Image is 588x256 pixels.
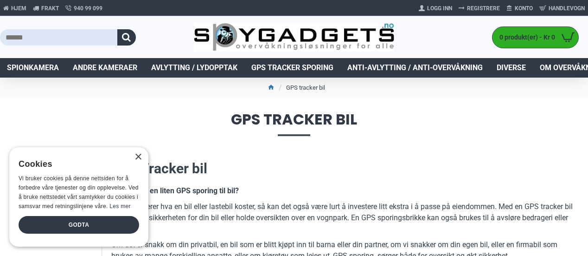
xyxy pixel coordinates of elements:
a: Logg Inn [415,1,455,16]
a: Handlevogn [536,1,588,16]
span: Avlytting / Lydopptak [151,62,237,73]
span: GPS Tracker Sporing [251,62,333,73]
span: 0 produkt(er) - Kr 0 [492,33,557,42]
a: Avlytting / Lydopptak [144,58,244,78]
a: 0 produkt(er) - Kr 0 [492,27,578,48]
span: Logg Inn [427,4,452,13]
span: Diverse [497,62,526,73]
b: Trenger du en liten GPS sporing til bil? [111,186,239,195]
img: SpyGadgets.no [194,23,394,52]
span: Handlevogn [549,4,585,13]
span: Vi bruker cookies på denne nettsiden for å forbedre våre tjenester og din opplevelse. Ved å bruke... [19,175,139,209]
span: Hjem [11,4,26,13]
span: Konto [515,4,533,13]
a: Diverse [490,58,533,78]
div: Close [134,154,141,161]
div: Cookies [19,154,133,174]
a: Registrere [455,1,503,16]
span: Registrere [467,4,500,13]
a: Andre kameraer [66,58,144,78]
span: Andre kameraer [73,62,137,73]
span: Spionkamera [7,62,59,73]
span: Anti-avlytting / Anti-overvåkning [347,62,483,73]
span: Frakt [41,4,59,13]
a: Anti-avlytting / Anti-overvåkning [340,58,490,78]
p: Om vi vurderer hva en bil eller lastebil koster, så kan det også være lurt å investere litt ekstr... [111,201,579,235]
div: Godta [19,216,139,234]
a: Konto [503,1,536,16]
h2: GPS Tracker bil [111,159,579,178]
span: GPS tracker bil [9,112,579,136]
a: Les mer, opens a new window [109,203,130,210]
a: GPS Tracker Sporing [244,58,340,78]
span: 940 99 099 [74,4,102,13]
